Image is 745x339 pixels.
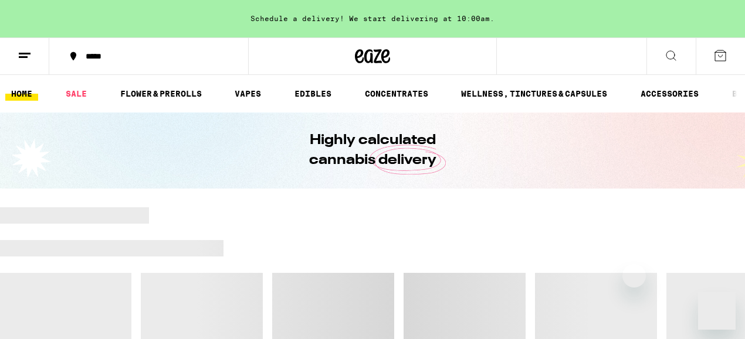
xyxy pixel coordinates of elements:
[635,87,705,101] a: ACCESSORIES
[359,87,434,101] a: CONCENTRATES
[289,87,337,101] a: EDIBLES
[114,87,208,101] a: FLOWER & PREROLLS
[60,87,93,101] a: SALE
[5,87,38,101] a: HOME
[455,87,613,101] a: WELLNESS, TINCTURES & CAPSULES
[698,292,736,330] iframe: Button to launch messaging window
[622,264,646,287] iframe: Close message
[276,131,469,170] h1: Highly calculated cannabis delivery
[229,87,267,101] a: VAPES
